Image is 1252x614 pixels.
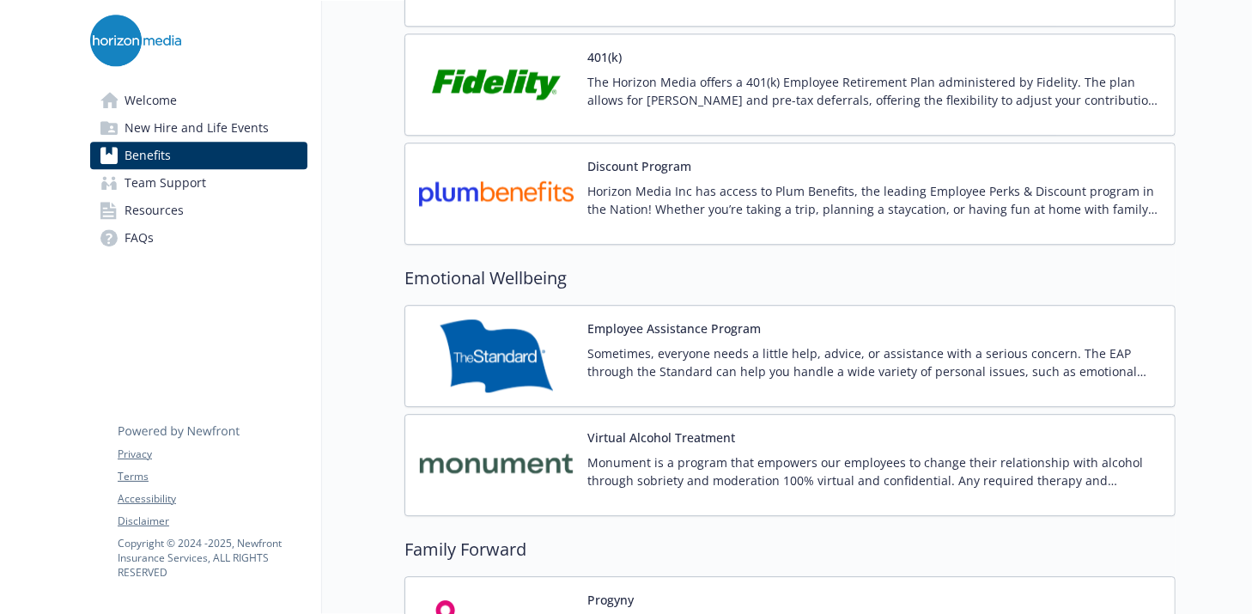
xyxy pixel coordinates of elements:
[118,469,307,484] a: Terms
[118,447,307,462] a: Privacy
[587,429,735,447] button: Virtual Alcohol Treatment
[419,157,574,230] img: plumbenefits carrier logo
[587,182,1161,218] p: Horizon Media Inc has access to Plum Benefits, the leading Employee Perks & Discount program in t...
[125,169,206,197] span: Team Support
[587,157,691,175] button: Discount Program
[587,344,1161,380] p: Sometimes, everyone needs a little help, advice, or assistance with a serious concern. The EAP th...
[90,114,307,142] a: New Hire and Life Events
[125,114,269,142] span: New Hire and Life Events
[90,197,307,224] a: Resources
[90,169,307,197] a: Team Support
[118,514,307,529] a: Disclaimer
[125,142,171,169] span: Benefits
[419,48,574,121] img: Fidelity Investments carrier logo
[90,87,307,114] a: Welcome
[404,537,1176,562] h2: Family Forward
[587,319,761,337] button: Employee Assistance Program
[587,73,1161,109] p: The Horizon Media offers a 401(k) Employee Retirement Plan administered by Fidelity. The plan all...
[587,453,1161,489] p: Monument is a program that empowers our employees to change their relationship with alcohol throu...
[90,224,307,252] a: FAQs
[587,48,622,66] button: 401(k)
[404,265,1176,291] h2: Emotional Wellbeing
[118,491,307,507] a: Accessibility
[125,197,184,224] span: Resources
[419,429,574,502] img: Monument carrier logo
[587,591,634,609] button: Progyny
[125,224,154,252] span: FAQs
[125,87,177,114] span: Welcome
[118,536,307,580] p: Copyright © 2024 - 2025 , Newfront Insurance Services, ALL RIGHTS RESERVED
[90,142,307,169] a: Benefits
[419,319,574,392] img: Standard Insurance Company carrier logo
